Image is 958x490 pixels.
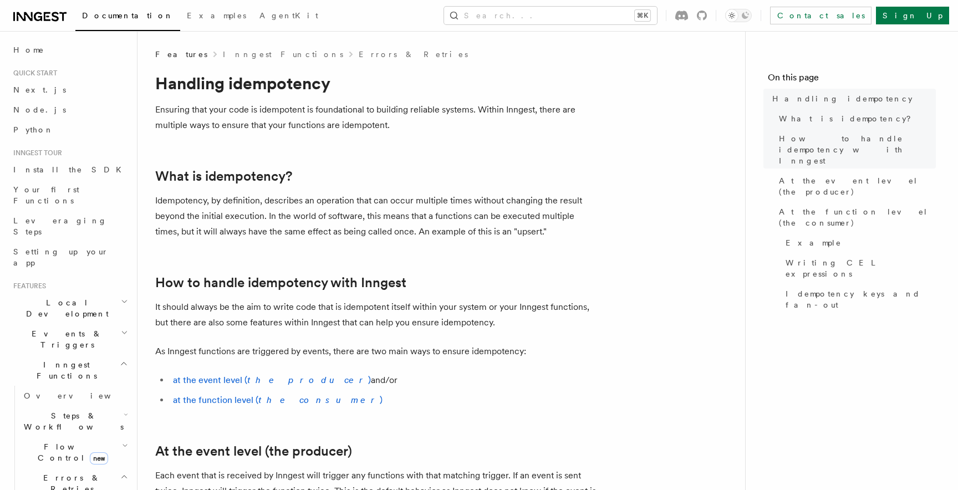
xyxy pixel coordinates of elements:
span: Install the SDK [13,165,128,174]
span: Example [786,237,842,248]
button: Steps & Workflows [19,406,130,437]
a: Contact sales [770,7,872,24]
span: Leveraging Steps [13,216,107,236]
a: At the function level (the consumer) [774,202,936,233]
span: Features [9,282,46,290]
em: the consumer [258,395,380,405]
span: What is idempotency? [779,113,919,124]
a: Next.js [9,80,130,100]
a: Overview [19,386,130,406]
p: Idempotency, by definition, describes an operation that can occur multiple times without changing... [155,193,599,239]
a: at the event level (the producer) [173,375,371,385]
a: Documentation [75,3,180,31]
button: Inngest Functions [9,355,130,386]
h1: Handling idempotency [155,73,599,93]
span: Writing CEL expressions [786,257,936,279]
button: Local Development [9,293,130,324]
a: Handling idempotency [768,89,936,109]
span: Examples [187,11,246,20]
span: Inngest Functions [9,359,120,381]
span: How to handle idempotency with Inngest [779,133,936,166]
span: AgentKit [259,11,318,20]
span: At the function level (the consumer) [779,206,936,228]
a: How to handle idempotency with Inngest [774,129,936,171]
button: Toggle dark mode [725,9,752,22]
a: Examples [180,3,253,30]
button: Events & Triggers [9,324,130,355]
a: Setting up your app [9,242,130,273]
a: At the event level (the producer) [774,171,936,202]
a: Errors & Retries [359,49,468,60]
button: Search...⌘K [444,7,657,24]
span: Documentation [82,11,174,20]
a: At the event level (the producer) [155,443,352,459]
p: It should always be the aim to write code that is idempotent itself within your system or your In... [155,299,599,330]
span: Handling idempotency [772,93,913,104]
a: Writing CEL expressions [781,253,936,284]
a: How to handle idempotency with Inngest [155,275,406,290]
h4: On this page [768,71,936,89]
span: Inngest tour [9,149,62,157]
p: Ensuring that your code is idempotent is foundational to building reliable systems. Within Innges... [155,102,599,133]
a: Your first Functions [9,180,130,211]
span: Python [13,125,54,134]
a: Python [9,120,130,140]
a: Home [9,40,130,60]
li: and/or [170,372,599,388]
a: Sign Up [876,7,949,24]
a: Idempotency keys and fan-out [781,284,936,315]
span: new [90,452,108,465]
span: Your first Functions [13,185,79,205]
button: Flow Controlnew [19,437,130,468]
kbd: ⌘K [635,10,650,21]
span: Setting up your app [13,247,109,267]
span: Idempotency keys and fan-out [786,288,936,310]
a: Example [781,233,936,253]
a: Inngest Functions [223,49,343,60]
span: At the event level (the producer) [779,175,936,197]
span: Local Development [9,297,121,319]
a: Install the SDK [9,160,130,180]
em: the producer [247,375,368,385]
a: at the function level (the consumer) [173,395,383,405]
span: Events & Triggers [9,328,121,350]
p: As Inngest functions are triggered by events, there are two main ways to ensure idempotency: [155,344,599,359]
span: Quick start [9,69,57,78]
span: Flow Control [19,441,122,463]
span: Home [13,44,44,55]
span: Steps & Workflows [19,410,124,432]
span: Overview [24,391,138,400]
span: Node.js [13,105,66,114]
a: What is idempotency? [155,169,292,184]
a: What is idempotency? [774,109,936,129]
span: Features [155,49,207,60]
a: AgentKit [253,3,325,30]
span: Next.js [13,85,66,94]
a: Node.js [9,100,130,120]
a: Leveraging Steps [9,211,130,242]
